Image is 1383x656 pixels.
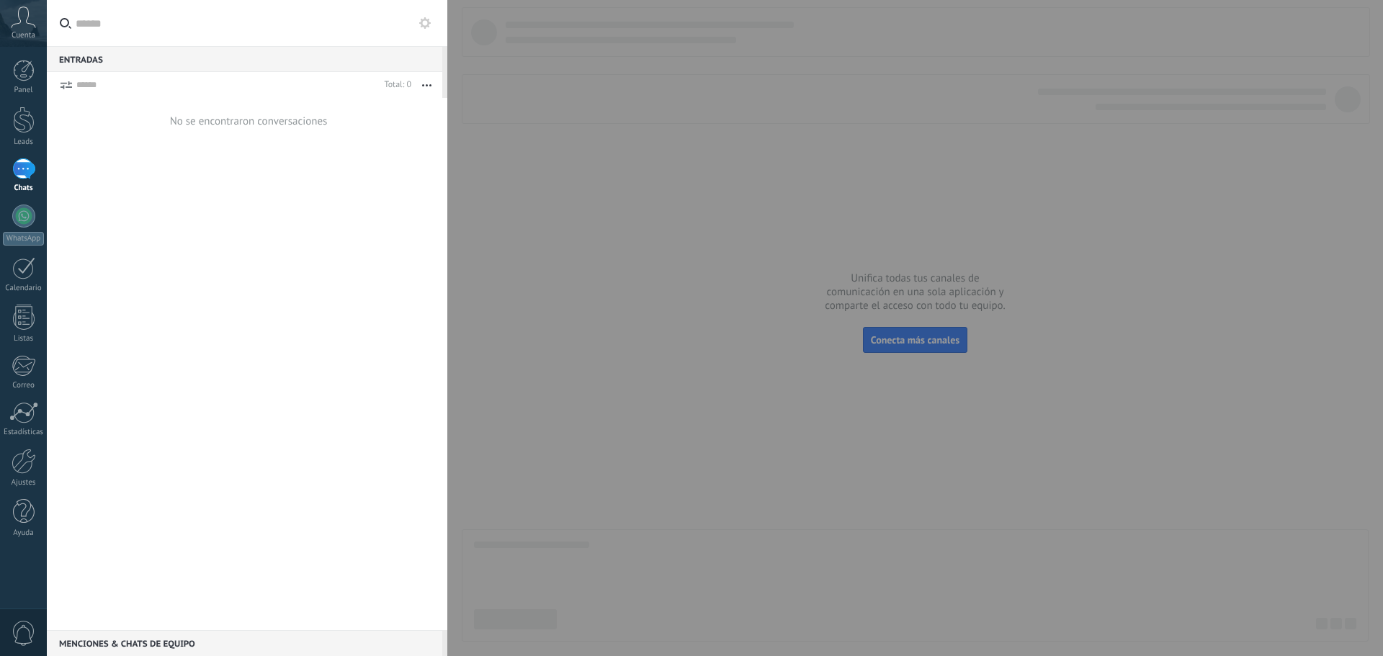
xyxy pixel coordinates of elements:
[3,428,45,437] div: Estadísticas
[47,46,442,72] div: Entradas
[3,86,45,95] div: Panel
[3,232,44,246] div: WhatsApp
[170,114,328,128] div: No se encontraron conversaciones
[3,478,45,487] div: Ajustes
[3,138,45,147] div: Leads
[3,381,45,390] div: Correo
[3,334,45,343] div: Listas
[3,284,45,293] div: Calendario
[379,78,411,92] div: Total: 0
[12,31,35,40] span: Cuenta
[3,529,45,538] div: Ayuda
[47,630,442,656] div: Menciones & Chats de equipo
[3,184,45,193] div: Chats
